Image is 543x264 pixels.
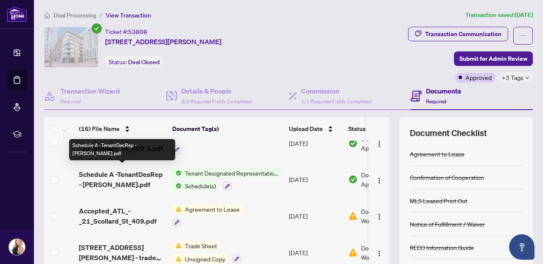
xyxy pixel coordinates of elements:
[285,162,345,198] td: [DATE]
[172,168,182,178] img: Status Icon
[465,10,533,20] article: Transaction saved [DATE]
[285,198,345,234] td: [DATE]
[361,243,414,262] span: Document Needs Work
[426,98,446,105] span: Required
[376,250,383,257] img: Logo
[301,86,372,96] h4: Commission
[372,173,386,186] button: Logo
[76,117,169,141] th: (16) File Name
[53,11,96,19] span: Deal Processing
[372,136,386,150] button: Logo
[92,23,102,34] span: check-circle
[348,211,358,221] img: Document Status
[376,213,383,220] img: Logo
[410,243,474,252] div: RECO Information Guide
[100,10,102,20] li: /
[454,51,533,66] button: Submit for Admin Review
[301,98,372,105] span: 1/1 Required Fields Completed
[348,139,358,148] img: Document Status
[7,6,27,22] img: logo
[520,33,526,39] span: ellipsis
[79,169,165,190] span: Schedule A -TenantDesRep - [PERSON_NAME].pdf
[44,12,50,18] span: home
[410,149,465,159] div: Agreement to Lease
[410,127,487,139] span: Document Checklist
[465,73,492,82] span: Approved
[410,196,467,205] div: MLS Leased Print Out
[182,254,229,264] span: Unsigned Copy
[172,241,182,250] img: Status Icon
[376,141,383,148] img: Logo
[60,98,81,105] span: Required
[45,27,98,67] img: IMG-C12327104_1.jpg
[172,204,182,214] img: Status Icon
[348,124,366,133] span: Status
[459,52,527,65] span: Submit for Admin Review
[169,117,285,141] th: Document Tag(s)
[181,98,252,105] span: 3/3 Required Fields Completed
[361,170,414,189] span: Document Approved
[172,132,243,155] button: Status IconAgreement to Lease
[181,86,252,96] h4: Details & People
[502,73,523,82] span: +3 Tags
[376,177,383,184] img: Logo
[182,241,221,250] span: Trade Sheet
[172,181,182,190] img: Status Icon
[172,204,243,227] button: Status IconAgreement to Lease
[69,139,175,160] div: Schedule A -TenantDesRep - [PERSON_NAME].pdf
[289,124,323,133] span: Upload Date
[182,181,219,190] span: Schedule(s)
[79,124,120,133] span: (16) File Name
[106,11,151,19] span: View Transaction
[79,206,165,226] span: Accepted_ATL_-_21_Scollard_St_409.pdf
[372,209,386,223] button: Logo
[172,241,241,264] button: Status IconTrade SheetStatus IconUnsigned Copy
[182,204,243,214] span: Agreement to Lease
[285,117,345,141] th: Upload Date
[408,27,508,41] button: Transaction Communication
[425,27,501,41] div: Transaction Communication
[361,134,414,153] span: Document Approved
[105,56,163,68] div: Status:
[525,76,529,80] span: down
[361,207,414,225] span: Document Needs Work
[60,86,120,96] h4: Transaction Wizard
[128,58,160,66] span: Deal Closed
[9,239,25,255] img: Profile Icon
[285,125,345,162] td: [DATE]
[348,248,358,257] img: Document Status
[128,28,147,36] span: 53808
[410,173,484,182] div: Confirmation of Cooperation
[172,254,182,264] img: Status Icon
[348,175,358,184] img: Document Status
[410,219,485,229] div: Notice of Fulfillment / Waiver
[509,234,535,260] button: Open asap
[182,168,282,178] span: Tenant Designated Representation Agreement
[105,27,147,37] div: Ticket #:
[79,242,165,263] span: [STREET_ADDRESS][PERSON_NAME] - trade sheet - [PERSON_NAME] to Review.pdf
[372,246,386,259] button: Logo
[426,86,461,96] h4: Documents
[172,168,282,191] button: Status IconTenant Designated Representation AgreementStatus IconSchedule(s)
[345,117,417,141] th: Status
[105,37,221,47] span: [STREET_ADDRESS][PERSON_NAME]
